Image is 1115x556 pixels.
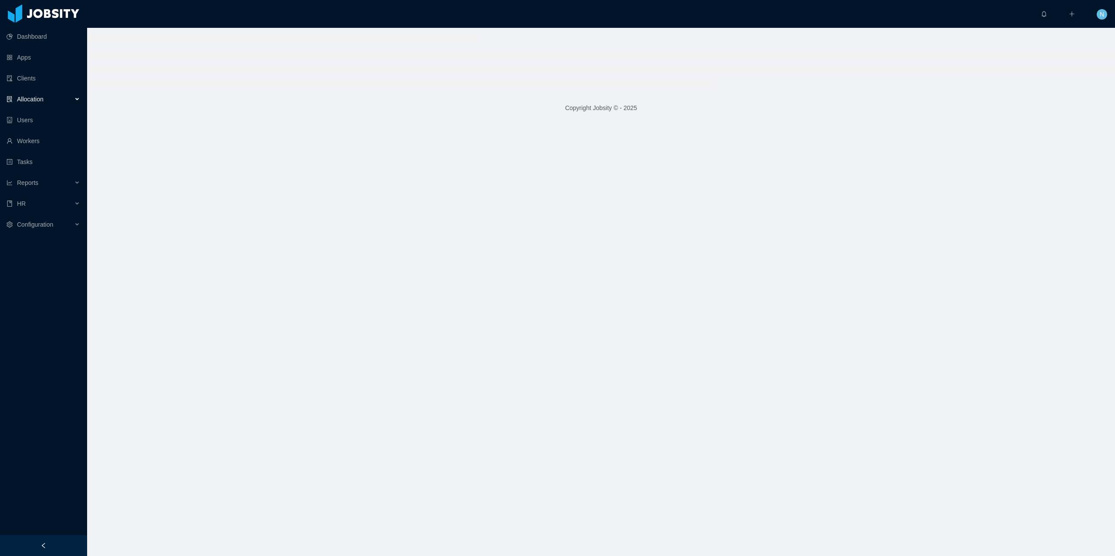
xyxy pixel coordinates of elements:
[7,132,80,150] a: icon: userWorkers
[7,201,13,207] i: icon: book
[1069,11,1075,17] i: icon: plus
[7,70,80,87] a: icon: auditClients
[7,221,13,228] i: icon: setting
[7,28,80,45] a: icon: pie-chartDashboard
[7,153,80,171] a: icon: profileTasks
[7,49,80,66] a: icon: appstoreApps
[17,221,53,228] span: Configuration
[17,179,38,186] span: Reports
[7,180,13,186] i: icon: line-chart
[17,96,44,103] span: Allocation
[1100,9,1104,20] span: N
[1047,7,1056,15] sup: 0
[1041,11,1047,17] i: icon: bell
[7,96,13,102] i: icon: solution
[87,93,1115,123] footer: Copyright Jobsity © - 2025
[7,111,80,129] a: icon: robotUsers
[17,200,26,207] span: HR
